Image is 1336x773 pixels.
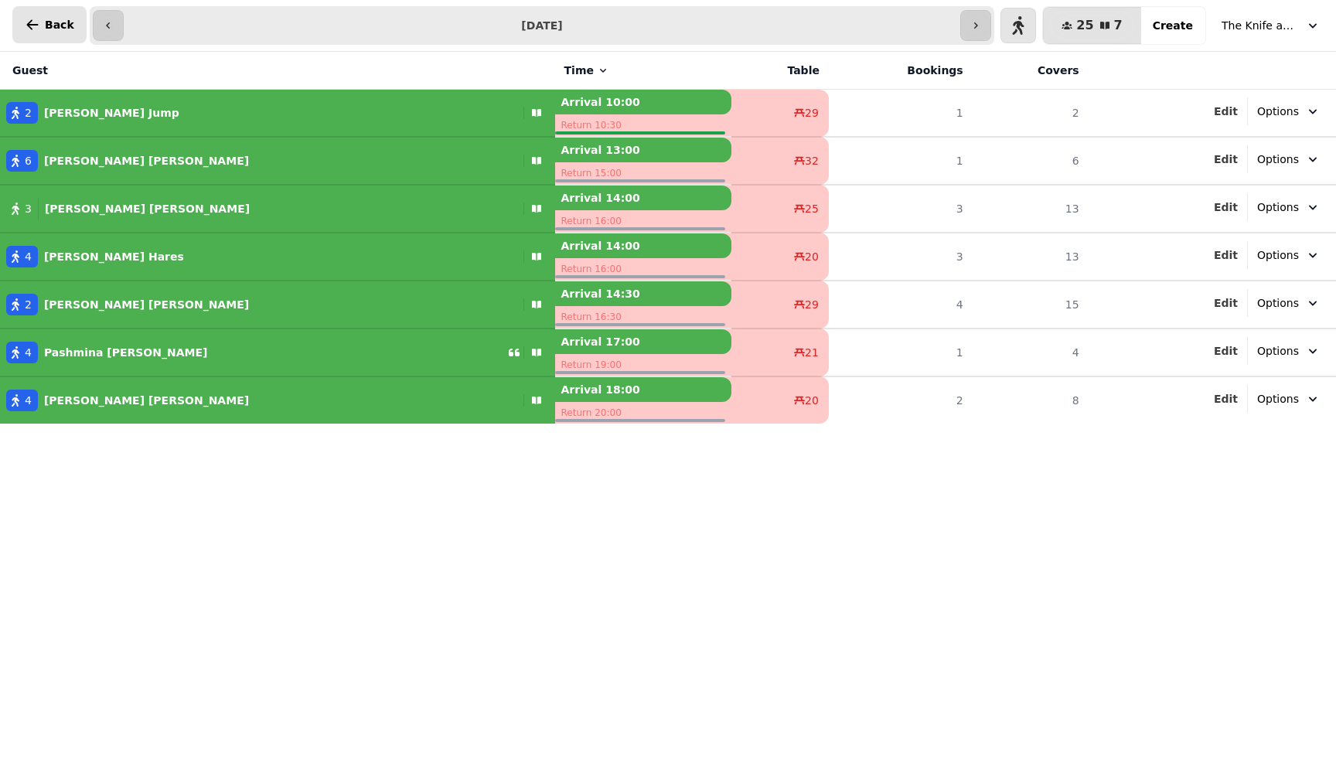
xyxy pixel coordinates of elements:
[1214,152,1238,167] button: Edit
[973,90,1089,138] td: 2
[1257,199,1299,215] span: Options
[1214,346,1238,356] span: Edit
[829,137,973,185] td: 1
[44,153,249,169] p: [PERSON_NAME] [PERSON_NAME]
[731,52,829,90] th: Table
[44,393,249,408] p: [PERSON_NAME] [PERSON_NAME]
[25,153,32,169] span: 6
[555,90,731,114] p: Arrival 10:00
[973,137,1089,185] td: 6
[1248,97,1330,125] button: Options
[555,210,731,232] p: Return 16:00
[25,297,32,312] span: 2
[555,233,731,258] p: Arrival 14:00
[44,249,184,264] p: [PERSON_NAME] Hares
[805,201,819,216] span: 25
[1114,19,1123,32] span: 7
[1043,7,1140,44] button: 257
[829,52,973,90] th: Bookings
[829,233,973,281] td: 3
[1214,104,1238,119] button: Edit
[1076,19,1093,32] span: 25
[1140,7,1205,44] button: Create
[44,105,179,121] p: [PERSON_NAME] Jump
[805,345,819,360] span: 21
[555,329,731,354] p: Arrival 17:00
[25,393,32,408] span: 4
[1214,154,1238,165] span: Edit
[44,345,207,360] p: Pashmina [PERSON_NAME]
[555,354,731,376] p: Return 19:00
[1222,18,1299,33] span: The Knife and [PERSON_NAME]
[829,281,973,329] td: 4
[973,281,1089,329] td: 15
[1214,298,1238,308] span: Edit
[1214,106,1238,117] span: Edit
[1214,199,1238,215] button: Edit
[1214,202,1238,213] span: Edit
[25,201,32,216] span: 3
[1257,152,1299,167] span: Options
[555,306,731,328] p: Return 16:30
[12,6,87,43] button: Back
[805,393,819,408] span: 20
[805,297,819,312] span: 29
[1153,20,1193,31] span: Create
[45,19,74,30] span: Back
[564,63,594,78] span: Time
[564,63,609,78] button: Time
[555,377,731,402] p: Arrival 18:00
[805,153,819,169] span: 32
[805,105,819,121] span: 29
[1257,391,1299,407] span: Options
[973,329,1089,376] td: 4
[1257,104,1299,119] span: Options
[1248,193,1330,221] button: Options
[555,402,731,424] p: Return 20:00
[973,233,1089,281] td: 13
[829,376,973,424] td: 2
[25,249,32,264] span: 4
[973,185,1089,233] td: 13
[805,249,819,264] span: 20
[1248,385,1330,413] button: Options
[829,329,973,376] td: 1
[1214,250,1238,261] span: Edit
[45,201,250,216] p: [PERSON_NAME] [PERSON_NAME]
[555,162,731,184] p: Return 15:00
[1214,391,1238,407] button: Edit
[829,185,973,233] td: 3
[973,376,1089,424] td: 8
[1248,289,1330,317] button: Options
[555,114,731,136] p: Return 10:30
[1248,145,1330,173] button: Options
[1214,247,1238,263] button: Edit
[555,138,731,162] p: Arrival 13:00
[555,258,731,280] p: Return 16:00
[1257,295,1299,311] span: Options
[1212,12,1330,39] button: The Knife and [PERSON_NAME]
[973,52,1089,90] th: Covers
[25,105,32,121] span: 2
[1248,241,1330,269] button: Options
[555,186,731,210] p: Arrival 14:00
[829,90,973,138] td: 1
[1214,343,1238,359] button: Edit
[555,281,731,306] p: Arrival 14:30
[1214,393,1238,404] span: Edit
[1214,295,1238,311] button: Edit
[25,345,32,360] span: 4
[1257,343,1299,359] span: Options
[1257,247,1299,263] span: Options
[1248,337,1330,365] button: Options
[44,297,249,312] p: [PERSON_NAME] [PERSON_NAME]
